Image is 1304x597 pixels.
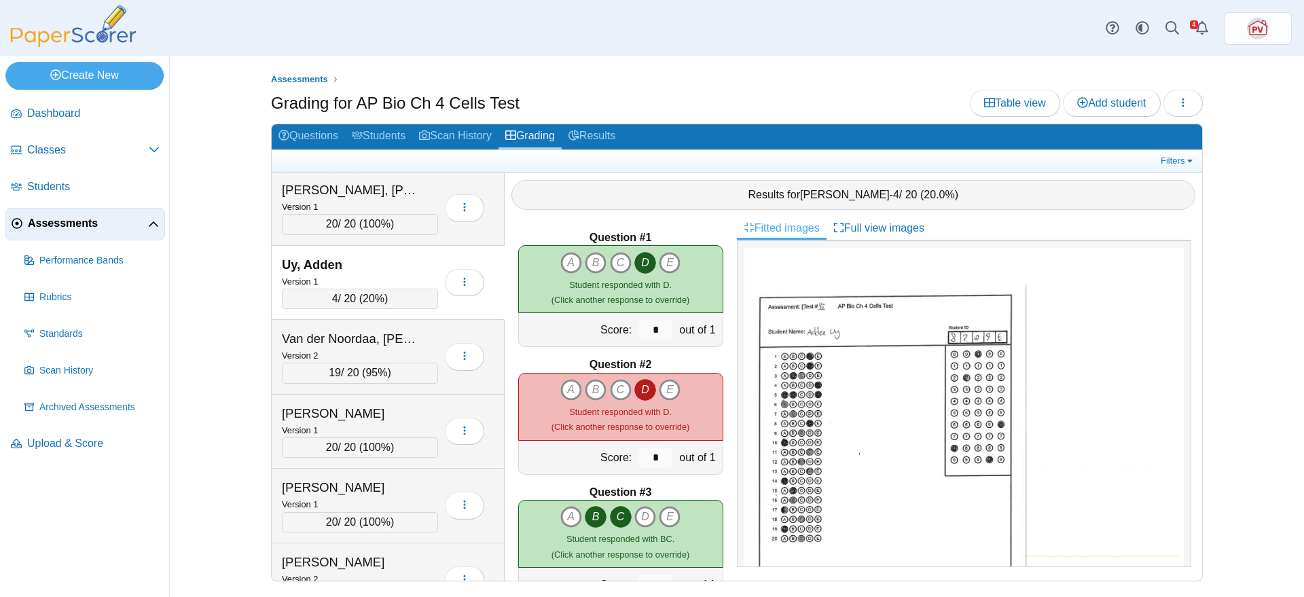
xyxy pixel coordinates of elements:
small: Version 2 [282,574,318,584]
div: Results for - / 20 ( ) [511,180,1196,210]
span: Standards [39,327,160,341]
a: Students [5,171,165,204]
a: Alerts [1187,14,1217,43]
i: A [560,252,582,274]
div: Van der Noordaa, [PERSON_NAME] [282,330,418,348]
span: Archived Assessments [39,401,160,414]
div: out of 1 [676,313,722,346]
span: Assessments [28,216,148,231]
a: Assessments [5,208,165,240]
span: 100% [363,441,391,453]
a: Performance Bands [19,245,165,277]
span: Rubrics [39,291,160,304]
i: C [610,506,632,528]
span: Student responded with D. [569,407,672,417]
a: Archived Assessments [19,391,165,424]
a: Grading [499,124,562,149]
span: Add student [1077,97,1146,109]
img: ps.2dGqZ33xQFlRBWZu [1247,18,1269,39]
a: Questions [272,124,345,149]
a: Create New [5,62,164,89]
a: Scan History [412,124,499,149]
span: 20 [326,218,338,230]
span: Students [27,179,160,194]
span: Upload & Score [27,436,160,451]
a: Full view images [827,217,931,240]
i: C [610,379,632,401]
a: Rubrics [19,281,165,314]
a: Upload & Score [5,428,165,460]
div: / 20 ( ) [282,363,438,383]
div: / 20 ( ) [282,437,438,458]
i: D [634,252,656,274]
span: 20% [363,293,384,304]
a: ps.2dGqZ33xQFlRBWZu [1224,12,1292,45]
div: [PERSON_NAME], [PERSON_NAME] [282,181,418,199]
div: / 20 ( ) [282,214,438,234]
a: Students [345,124,412,149]
small: Version 1 [282,499,318,509]
a: Assessments [268,71,331,88]
b: Question #2 [590,357,652,372]
i: A [560,506,582,528]
div: [PERSON_NAME] [282,479,418,496]
span: 19 [329,367,341,378]
span: Classes [27,143,149,158]
span: 20.0% [924,189,954,200]
span: Dashboard [27,106,160,121]
i: E [659,379,681,401]
i: C [610,252,632,274]
span: Student responded with D. [569,280,672,290]
a: Table view [970,90,1060,117]
a: Results [562,124,622,149]
small: Version 1 [282,425,318,435]
span: 95% [365,367,387,378]
i: A [560,379,582,401]
h1: Grading for AP Bio Ch 4 Cells Test [271,92,520,115]
div: Score: [519,441,636,474]
small: Version 1 [282,202,318,212]
span: 100% [363,218,391,230]
a: Standards [19,318,165,350]
div: Uy, Adden [282,256,418,274]
small: Version 2 [282,350,318,361]
small: Version 1 [282,276,318,287]
a: PaperScorer [5,37,141,49]
small: (Click another response to override) [551,407,689,432]
a: Scan History [19,355,165,387]
span: Performance Bands [39,254,160,268]
a: Classes [5,134,165,167]
i: E [659,506,681,528]
span: Student responded with BC. [566,534,674,544]
i: B [585,379,606,401]
a: Add student [1063,90,1160,117]
a: Dashboard [5,98,165,130]
i: D [634,506,656,528]
a: Filters [1157,154,1199,168]
span: Scan History [39,364,160,378]
div: Score: [519,313,636,346]
img: PaperScorer [5,5,141,47]
i: E [659,252,681,274]
small: (Click another response to override) [551,534,689,559]
div: out of 1 [676,441,722,474]
div: / 20 ( ) [282,289,438,309]
span: 4 [332,293,338,304]
span: Assessments [271,74,328,84]
span: [PERSON_NAME] [800,189,890,200]
b: Question #3 [590,485,652,500]
span: 4 [893,189,899,200]
i: B [585,506,606,528]
div: [PERSON_NAME] [282,554,418,571]
span: Tim Peevyhouse [1247,18,1269,39]
div: [PERSON_NAME] [282,405,418,422]
small: (Click another response to override) [551,280,689,305]
span: 100% [363,516,391,528]
a: Fitted images [737,217,827,240]
b: Question #1 [590,230,652,245]
i: D [634,379,656,401]
i: B [585,252,606,274]
span: 20 [326,516,338,528]
span: 20 [326,441,338,453]
span: Table view [984,97,1046,109]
